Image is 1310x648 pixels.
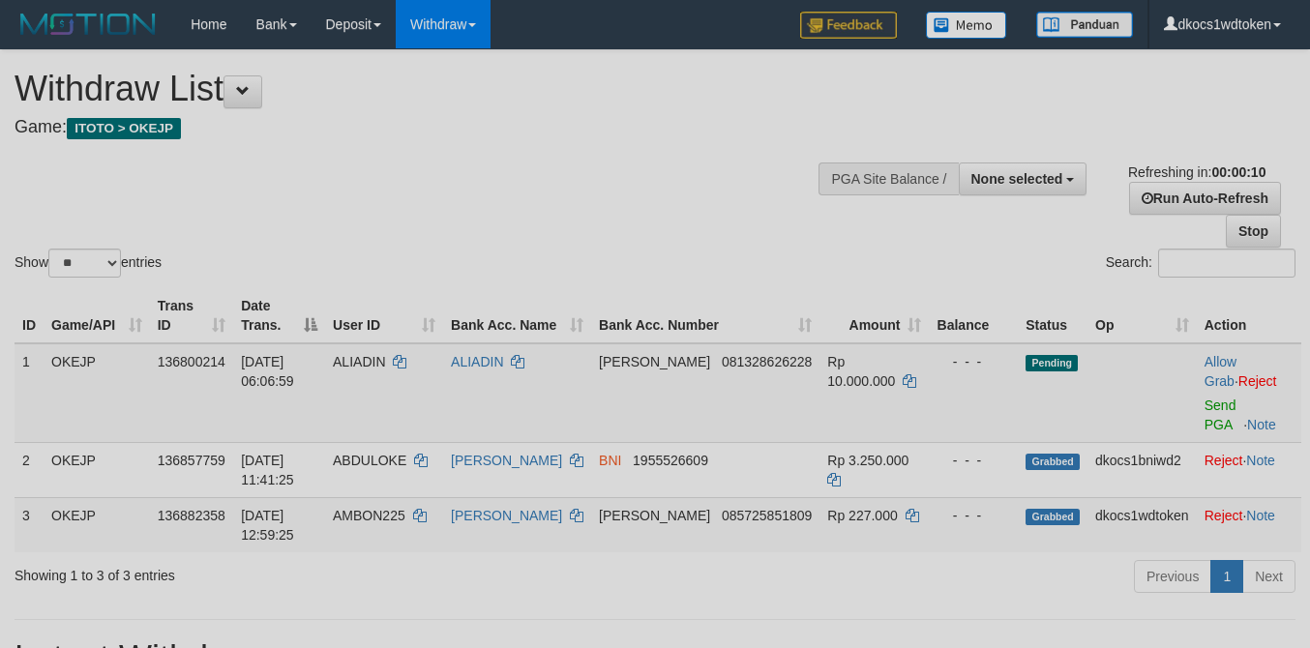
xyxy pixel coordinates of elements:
div: - - - [937,451,1010,470]
td: · [1197,442,1301,497]
a: Reject [1238,373,1277,389]
a: Allow Grab [1205,354,1236,389]
span: 136857759 [158,453,225,468]
span: [PERSON_NAME] [599,354,710,369]
th: User ID: activate to sort column ascending [325,288,443,343]
span: [DATE] 12:59:25 [241,508,294,543]
h1: Withdraw List [15,70,854,108]
td: dkocs1bniwd2 [1087,442,1197,497]
div: - - - [937,506,1010,525]
span: ALIADIN [333,354,385,369]
div: - - - [937,352,1010,371]
a: Previous [1134,560,1211,593]
td: · [1197,343,1301,443]
td: 2 [15,442,44,497]
span: [DATE] 06:06:59 [241,354,294,389]
div: PGA Site Balance / [819,162,958,195]
a: Note [1246,508,1275,523]
th: Op: activate to sort column ascending [1087,288,1197,343]
span: Copy 085725851809 to clipboard [722,508,812,523]
img: Button%20Memo.svg [926,12,1007,39]
a: Note [1246,453,1275,468]
span: ITOTO > OKEJP [67,118,181,139]
td: OKEJP [44,497,150,552]
a: Note [1247,417,1276,432]
th: Amount: activate to sort column ascending [819,288,929,343]
span: [PERSON_NAME] [599,508,710,523]
span: BNI [599,453,621,468]
span: ABDULOKE [333,453,406,468]
th: Action [1197,288,1301,343]
span: 136882358 [158,508,225,523]
a: Reject [1205,508,1243,523]
span: None selected [971,171,1063,187]
span: Rp 10.000.000 [827,354,895,389]
th: ID [15,288,44,343]
a: Send PGA [1205,398,1236,432]
div: Showing 1 to 3 of 3 entries [15,558,531,585]
th: Game/API: activate to sort column ascending [44,288,150,343]
td: OKEJP [44,442,150,497]
select: Showentries [48,249,121,278]
img: MOTION_logo.png [15,10,162,39]
span: Copy 081328626228 to clipboard [722,354,812,369]
strong: 00:00:10 [1211,164,1265,180]
td: · [1197,497,1301,552]
td: 3 [15,497,44,552]
a: 1 [1210,560,1243,593]
span: 136800214 [158,354,225,369]
th: Balance [929,288,1018,343]
img: Feedback.jpg [800,12,897,39]
td: OKEJP [44,343,150,443]
span: Rp 3.250.000 [827,453,908,468]
span: [DATE] 11:41:25 [241,453,294,487]
th: Bank Acc. Number: activate to sort column ascending [591,288,819,343]
td: 1 [15,343,44,443]
span: Pending [1026,355,1078,371]
span: Grabbed [1026,509,1080,525]
th: Status [1018,288,1087,343]
a: ALIADIN [451,354,503,369]
th: Trans ID: activate to sort column ascending [150,288,233,343]
h4: Game: [15,118,854,137]
span: Refreshing in: [1128,164,1265,180]
input: Search: [1158,249,1295,278]
a: [PERSON_NAME] [451,453,562,468]
a: Run Auto-Refresh [1129,182,1281,215]
label: Search: [1106,249,1295,278]
span: Rp 227.000 [827,508,897,523]
a: Stop [1226,215,1281,248]
span: · [1205,354,1238,389]
img: panduan.png [1036,12,1133,38]
button: None selected [959,162,1087,195]
span: Grabbed [1026,454,1080,470]
th: Date Trans.: activate to sort column descending [233,288,325,343]
a: Reject [1205,453,1243,468]
span: AMBON225 [333,508,405,523]
label: Show entries [15,249,162,278]
span: Copy 1955526609 to clipboard [633,453,708,468]
a: [PERSON_NAME] [451,508,562,523]
td: dkocs1wdtoken [1087,497,1197,552]
th: Bank Acc. Name: activate to sort column ascending [443,288,591,343]
a: Next [1242,560,1295,593]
